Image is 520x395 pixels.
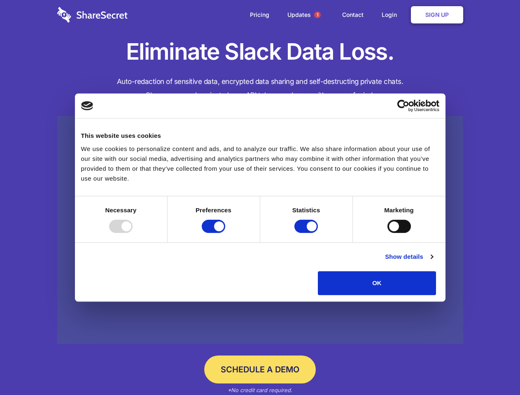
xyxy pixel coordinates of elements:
img: logo-wordmark-white-trans-d4663122ce5f474addd5e946df7df03e33cb6a1c49d2221995e7729f52c070b2.svg [57,7,128,23]
div: This website uses cookies [81,131,439,141]
a: Schedule a Demo [204,355,316,383]
a: Contact [334,2,372,28]
h1: Eliminate Slack Data Loss. [57,37,463,67]
a: Usercentrics Cookiebot - opens in a new window [367,100,439,112]
strong: Necessary [105,207,137,214]
strong: Preferences [196,207,231,214]
a: Login [373,2,409,28]
em: *No credit card required. [228,387,292,393]
span: 1 [314,12,321,18]
div: We use cookies to personalize content and ads, and to analyze our traffic. We also share informat... [81,144,439,184]
a: Sign Up [411,6,463,23]
img: logo [81,101,93,110]
a: Show details [385,252,433,262]
a: Wistia video thumbnail [57,116,463,344]
button: OK [318,271,436,295]
a: Pricing [242,2,277,28]
strong: Marketing [384,207,414,214]
strong: Statistics [292,207,320,214]
h4: Auto-redaction of sensitive data, encrypted data sharing and self-destructing private chats. Shar... [57,75,463,102]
